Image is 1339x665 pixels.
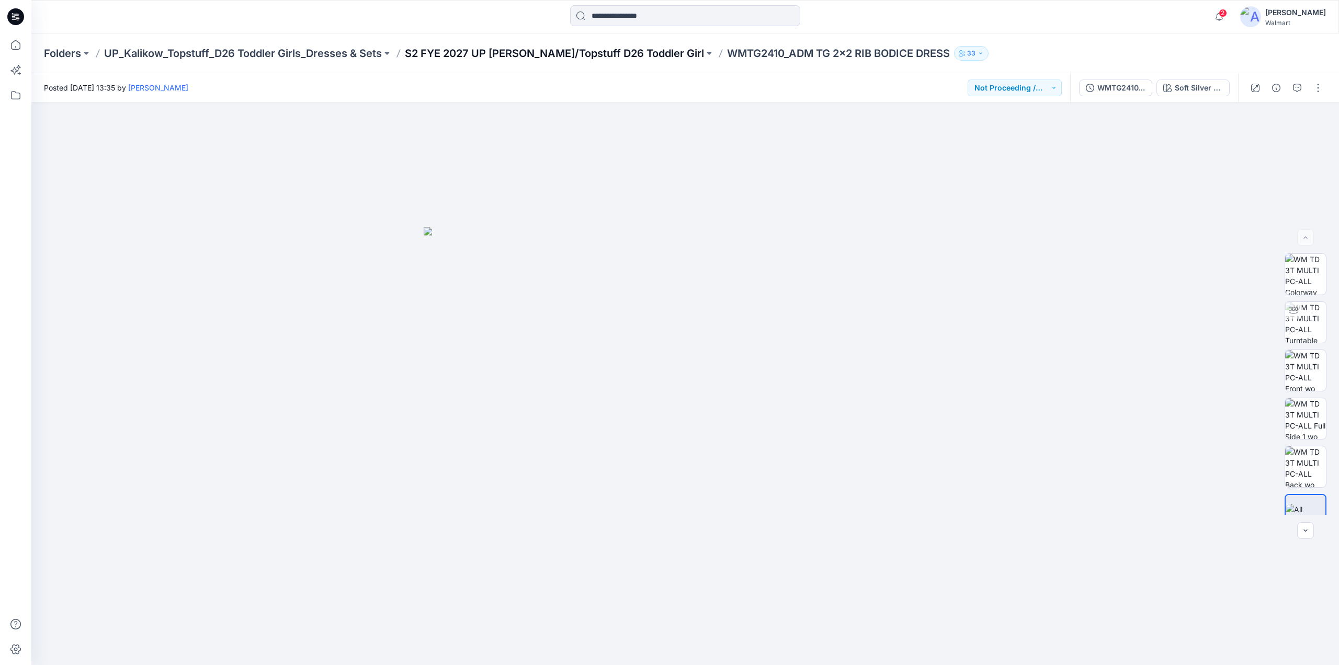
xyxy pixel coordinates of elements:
a: UP_Kalikow_Topstuff_D26 Toddler Girls_Dresses & Sets [104,46,382,61]
div: [PERSON_NAME] [1265,6,1326,19]
img: WM TD 3T MULTI PC-ALL Front wo Avatar [1285,350,1326,391]
img: WM TD 3T MULTI PC-ALL Full Side 1 wo Avatar [1285,398,1326,439]
button: Details [1268,80,1285,96]
img: WM TD 3T MULTI PC-ALL Turntable with Avatar [1285,302,1326,343]
p: WMTG2410_ADM TG 2x2 RIB BODICE DRESS [727,46,950,61]
button: WMTG2410_ADM TG DRESS colorway 7.24 update pkt [1079,80,1152,96]
img: WM TD 3T MULTI PC-ALL Colorway wo Avatar [1285,254,1326,295]
a: [PERSON_NAME] [128,83,188,92]
span: 2 [1219,9,1227,17]
span: Posted [DATE] 13:35 by [44,82,188,93]
button: Soft Silver 2x2 RIB TOP [1156,80,1230,96]
p: 33 [967,48,975,59]
button: 33 [954,46,989,61]
div: Soft Silver 2x2 RIB TOP [1175,82,1223,94]
a: S2 FYE 2027 UP [PERSON_NAME]/Topstuff D26 Toddler Girl [405,46,704,61]
img: All colorways [1286,504,1325,526]
img: avatar [1240,6,1261,27]
a: Folders [44,46,81,61]
div: WMTG2410_ADM TG DRESS colorway 7.24 update pkt [1097,82,1145,94]
img: WM TD 3T MULTI PC-ALL Back wo Avatar [1285,446,1326,487]
div: Walmart [1265,19,1326,27]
